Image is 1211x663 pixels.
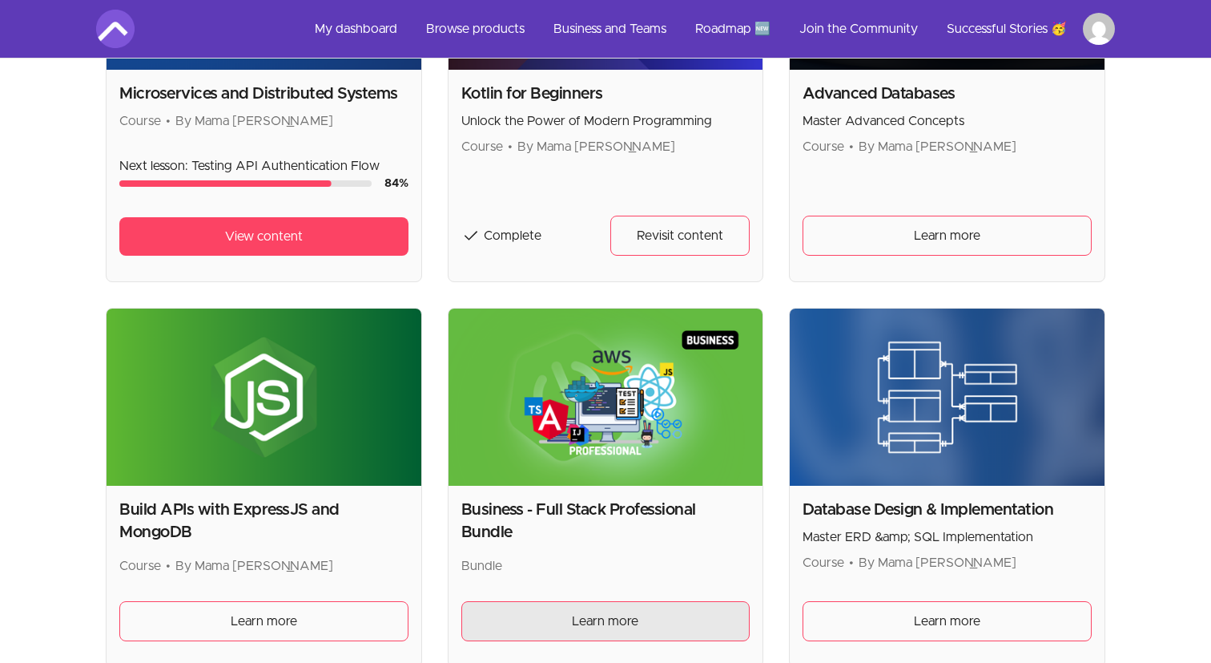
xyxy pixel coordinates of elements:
span: Bundle [461,560,502,572]
a: Roadmap 🆕 [682,10,783,48]
a: Successful Stories 🥳 [934,10,1080,48]
span: Complete [484,229,541,242]
span: Learn more [914,226,980,245]
nav: Main [302,10,1115,48]
span: Learn more [914,612,980,631]
p: Unlock the Power of Modern Programming [461,111,750,131]
h2: Advanced Databases [803,83,1092,105]
span: By Mama [PERSON_NAME] [175,115,333,127]
h2: Microservices and Distributed Systems [119,83,408,105]
a: Learn more [803,216,1092,256]
span: By Mama [PERSON_NAME] [859,556,1016,569]
img: Product image for Business - Full Stack Professional Bundle [449,309,763,486]
span: Course [119,115,161,127]
h2: Database Design & Implementation [803,499,1092,521]
img: Profile image for Fallou [1083,13,1115,45]
a: My dashboard [302,10,410,48]
span: • [166,560,171,572]
a: Business and Teams [541,10,679,48]
span: 84 % [384,178,408,189]
a: Learn more [803,601,1092,641]
img: Product image for Database Design & Implementation [790,309,1104,486]
span: Revisit content [637,226,723,245]
span: By Mama [PERSON_NAME] [175,560,333,572]
h2: Kotlin for Beginners [461,83,750,105]
span: Course [803,140,844,153]
span: Course [461,140,503,153]
span: Learn more [572,612,638,631]
img: Product image for Build APIs with ExpressJS and MongoDB [107,309,421,486]
span: • [849,140,854,153]
span: By Mama [PERSON_NAME] [517,140,675,153]
a: Learn more [119,601,408,641]
span: Course [803,556,844,569]
span: • [166,115,171,127]
span: Learn more [231,612,297,631]
span: • [508,140,513,153]
img: Amigoscode logo [96,10,135,48]
a: Learn more [461,601,750,641]
span: check [461,226,481,245]
span: Course [119,560,161,572]
h2: Business - Full Stack Professional Bundle [461,499,750,544]
a: Browse products [413,10,537,48]
span: View content [225,227,303,246]
span: • [849,556,854,569]
a: View content [119,217,408,256]
p: Master Advanced Concepts [803,111,1092,131]
a: Revisit content [610,216,750,256]
a: Join the Community [787,10,931,48]
p: Master ERD &amp; SQL Implementation [803,528,1092,547]
span: By Mama [PERSON_NAME] [859,140,1016,153]
div: Course progress [119,180,372,187]
p: Next lesson: Testing API Authentication Flow [119,156,408,176]
h2: Build APIs with ExpressJS and MongoDB [119,499,408,544]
